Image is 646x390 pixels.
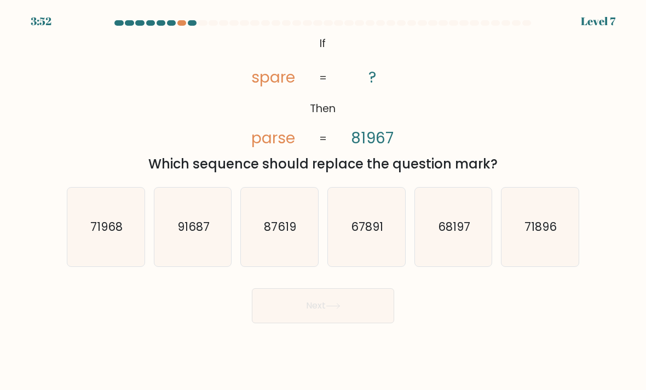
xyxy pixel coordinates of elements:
[438,219,470,235] text: 68197
[368,67,376,88] tspan: ?
[73,154,573,174] div: Which sequence should replace the question mark?
[351,127,394,149] tspan: 81967
[252,127,296,149] tspan: parse
[581,13,615,30] div: Level 7
[310,101,336,116] tspan: Then
[319,131,327,146] tspan: =
[252,67,296,88] tspan: spare
[264,219,297,235] text: 87619
[320,36,326,51] tspan: If
[252,288,394,323] button: Next
[90,219,123,235] text: 71968
[228,33,418,150] svg: @import url('[URL][DOMAIN_NAME]);
[351,219,383,235] text: 67891
[177,219,210,235] text: 91687
[319,71,327,85] tspan: =
[525,219,557,235] text: 71896
[31,13,51,30] div: 3:52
